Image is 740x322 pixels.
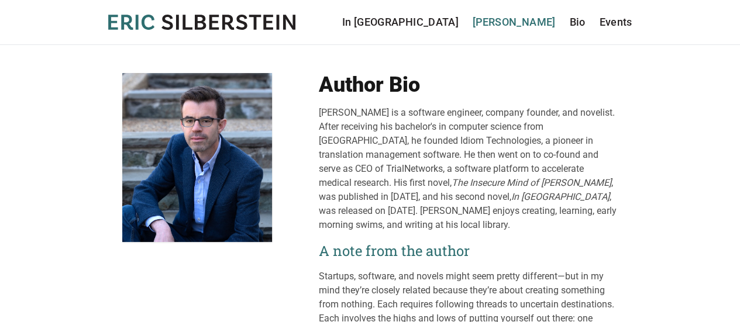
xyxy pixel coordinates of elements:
[599,14,632,30] a: Events
[319,106,618,232] div: [PERSON_NAME] is a software engineer, company founder, and novelist. After receiving his bachelor...
[473,14,556,30] a: [PERSON_NAME]
[122,73,272,242] img: Eric Silberstein
[452,177,611,188] em: The Insecure Mind of [PERSON_NAME]
[342,14,459,30] a: In [GEOGRAPHIC_DATA]
[319,73,618,96] h1: Author Bio
[511,191,610,202] em: In [GEOGRAPHIC_DATA]
[319,241,618,260] h2: A note from the author
[569,14,585,30] a: Bio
